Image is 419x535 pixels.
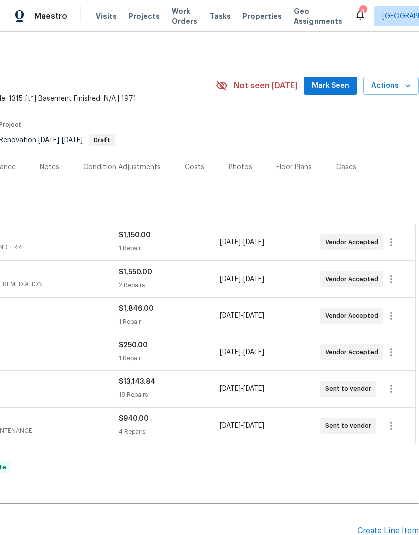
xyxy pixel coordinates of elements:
[359,6,366,16] div: 4
[371,80,411,92] span: Actions
[119,342,148,349] span: $250.00
[325,274,382,284] span: Vendor Accepted
[220,311,264,321] span: -
[119,243,219,253] div: 1 Repair
[243,422,264,429] span: [DATE]
[243,312,264,319] span: [DATE]
[90,137,114,143] span: Draft
[325,237,382,247] span: Vendor Accepted
[220,421,264,431] span: -
[243,11,282,21] span: Properties
[220,347,264,357] span: -
[325,347,382,357] span: Vendor Accepted
[220,312,241,319] span: [DATE]
[294,6,342,26] span: Geo Assignments
[34,11,67,21] span: Maestro
[220,274,264,284] span: -
[119,378,155,385] span: $13,143.84
[336,162,356,172] div: Cases
[220,349,241,356] span: [DATE]
[83,162,161,172] div: Condition Adjustments
[38,137,83,144] span: -
[119,269,152,276] span: $1,550.00
[304,77,357,95] button: Mark Seen
[220,237,264,247] span: -
[119,305,154,312] span: $1,846.00
[363,77,419,95] button: Actions
[220,422,241,429] span: [DATE]
[119,427,219,437] div: 4 Repairs
[220,239,241,246] span: [DATE]
[220,384,264,394] span: -
[40,162,59,172] div: Notes
[119,232,151,239] span: $1,150.00
[229,162,252,172] div: Photos
[276,162,312,172] div: Floor Plans
[243,385,264,392] span: [DATE]
[209,13,231,20] span: Tasks
[119,317,219,327] div: 1 Repair
[172,6,197,26] span: Work Orders
[119,390,219,400] div: 18 Repairs
[185,162,204,172] div: Costs
[312,80,349,92] span: Mark Seen
[119,353,219,363] div: 1 Repair
[220,385,241,392] span: [DATE]
[325,311,382,321] span: Vendor Accepted
[96,11,117,21] span: Visits
[325,421,375,431] span: Sent to vendor
[243,239,264,246] span: [DATE]
[220,276,241,283] span: [DATE]
[129,11,160,21] span: Projects
[243,276,264,283] span: [DATE]
[119,415,149,422] span: $940.00
[62,137,83,144] span: [DATE]
[38,137,59,144] span: [DATE]
[243,349,264,356] span: [DATE]
[119,280,219,290] div: 2 Repairs
[234,81,298,91] span: Not seen [DATE]
[325,384,375,394] span: Sent to vendor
